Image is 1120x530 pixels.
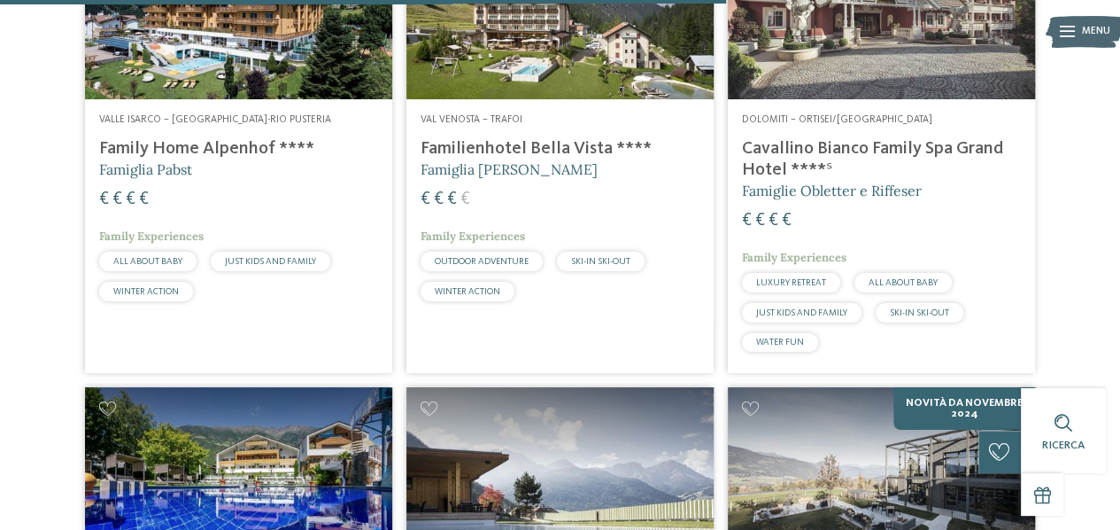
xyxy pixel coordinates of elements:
[99,229,204,244] span: Family Experiences
[113,257,182,266] span: ALL ABOUT BABY
[421,138,699,160] h4: Familienhotel Bella Vista ****
[869,278,938,287] span: ALL ABOUT BABY
[421,160,598,178] span: Famiglia [PERSON_NAME]
[756,308,847,317] span: JUST KIDS AND FAMILY
[113,287,179,296] span: WINTER ACTION
[755,212,765,230] span: €
[769,212,778,230] span: €
[99,114,331,125] span: Valle Isarco – [GEOGRAPHIC_DATA]-Rio Pusteria
[460,191,470,208] span: €
[421,114,522,125] span: Val Venosta – Trafoi
[742,212,752,230] span: €
[742,182,922,199] span: Famiglie Obletter e Riffeser
[139,191,149,208] span: €
[112,191,122,208] span: €
[782,212,792,230] span: €
[742,250,846,265] span: Family Experiences
[571,257,630,266] span: SKI-IN SKI-OUT
[435,287,500,296] span: WINTER ACTION
[756,278,826,287] span: LUXURY RETREAT
[421,229,525,244] span: Family Experiences
[756,338,804,347] span: WATER FUN
[99,138,378,160] h4: Family Home Alpenhof ****
[99,160,192,178] span: Famiglia Pabst
[435,257,529,266] span: OUTDOOR ADVENTURE
[742,138,1021,181] h4: Cavallino Bianco Family Spa Grand Hotel ****ˢ
[434,191,444,208] span: €
[742,114,932,125] span: Dolomiti – Ortisei/[GEOGRAPHIC_DATA]
[126,191,135,208] span: €
[447,191,457,208] span: €
[225,257,316,266] span: JUST KIDS AND FAMILY
[99,191,109,208] span: €
[1042,440,1085,451] span: Ricerca
[890,308,949,317] span: SKI-IN SKI-OUT
[421,191,430,208] span: €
